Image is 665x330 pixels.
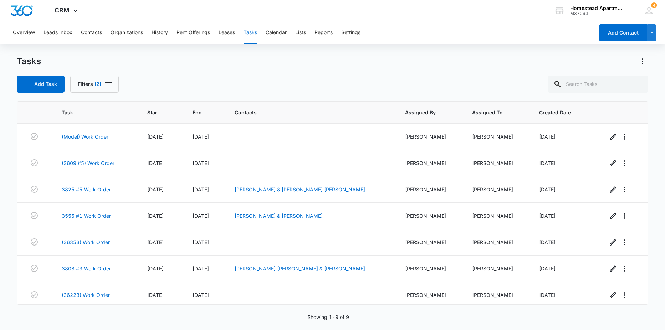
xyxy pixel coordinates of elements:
[44,21,72,44] button: Leads Inbox
[539,160,556,166] span: [DATE]
[111,21,143,44] button: Organizations
[405,265,455,272] div: [PERSON_NAME]
[17,56,41,67] h1: Tasks
[472,212,522,220] div: [PERSON_NAME]
[651,2,657,8] div: notifications count
[472,265,522,272] div: [PERSON_NAME]
[472,133,522,140] div: [PERSON_NAME]
[147,134,164,140] span: [DATE]
[193,134,209,140] span: [DATE]
[62,291,110,299] a: (36223) Work Order
[472,159,522,167] div: [PERSON_NAME]
[13,21,35,44] button: Overview
[405,109,445,116] span: Assigned By
[539,186,556,192] span: [DATE]
[539,265,556,272] span: [DATE]
[307,313,349,321] p: Showing 1-9 of 9
[193,186,209,192] span: [DATE]
[637,56,648,67] button: Actions
[81,21,102,44] button: Contacts
[62,159,114,167] a: (3609 #5) Work Order
[62,265,111,272] a: 3808 #3 Work Order
[70,76,119,93] button: Filters(2)
[539,213,556,219] span: [DATE]
[314,21,333,44] button: Reports
[405,186,455,193] div: [PERSON_NAME]
[570,11,622,16] div: account id
[570,5,622,11] div: account name
[295,21,306,44] button: Lists
[147,239,164,245] span: [DATE]
[539,109,580,116] span: Created Date
[472,186,522,193] div: [PERSON_NAME]
[17,76,65,93] button: Add Task
[405,159,455,167] div: [PERSON_NAME]
[405,238,455,246] div: [PERSON_NAME]
[651,2,657,8] span: 4
[193,109,208,116] span: End
[62,186,111,193] a: 3825 #5 Work Order
[177,21,210,44] button: Rent Offerings
[539,134,556,140] span: [DATE]
[219,21,235,44] button: Leases
[472,238,522,246] div: [PERSON_NAME]
[472,291,522,299] div: [PERSON_NAME]
[62,133,108,140] a: (Model) Work Order
[193,160,209,166] span: [DATE]
[55,6,70,14] span: CRM
[62,212,111,220] a: 3555 #1 Work Order
[235,213,323,219] a: [PERSON_NAME] & [PERSON_NAME]
[235,109,377,116] span: Contacts
[548,76,648,93] input: Search Tasks
[405,291,455,299] div: [PERSON_NAME]
[152,21,168,44] button: History
[235,186,365,192] a: [PERSON_NAME] & [PERSON_NAME] [PERSON_NAME]
[539,292,556,298] span: [DATE]
[147,213,164,219] span: [DATE]
[235,265,365,272] a: [PERSON_NAME] [PERSON_NAME] & [PERSON_NAME]
[193,265,209,272] span: [DATE]
[405,133,455,140] div: [PERSON_NAME]
[341,21,360,44] button: Settings
[472,109,512,116] span: Assigned To
[193,292,209,298] span: [DATE]
[244,21,257,44] button: Tasks
[193,239,209,245] span: [DATE]
[147,265,164,272] span: [DATE]
[539,239,556,245] span: [DATE]
[405,212,455,220] div: [PERSON_NAME]
[62,238,110,246] a: (36353) Work Order
[147,186,164,192] span: [DATE]
[599,24,647,41] button: Add Contact
[147,160,164,166] span: [DATE]
[94,82,101,87] span: (2)
[193,213,209,219] span: [DATE]
[266,21,287,44] button: Calendar
[147,109,165,116] span: Start
[147,292,164,298] span: [DATE]
[62,109,120,116] span: Task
